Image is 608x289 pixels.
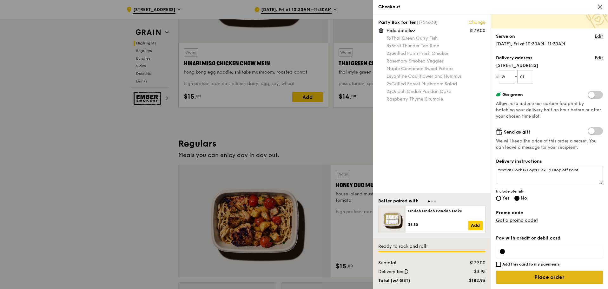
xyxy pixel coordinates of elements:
[408,222,468,227] div: $6.50
[499,70,515,83] input: Floor
[387,50,486,57] div: Grilled Farm Fresh Chicken
[387,73,486,80] div: Levantine Cauliflower and Hummus
[387,81,486,87] div: Grilled Forest Mushroom Salad
[502,92,523,97] span: Go green
[496,196,501,201] input: Yes
[496,55,532,61] label: Delivery address
[387,51,391,56] span: 2x
[451,278,489,284] div: $182.95
[502,262,560,267] h6: Add this card to my payments
[431,200,433,202] span: Go to slide 2
[496,189,603,194] span: Include utensils
[428,200,430,202] span: Go to slide 1
[496,62,603,69] span: [STREET_ADDRESS]
[378,198,419,204] div: Better paired with
[378,4,603,10] div: Checkout
[468,221,483,230] a: Add
[374,260,451,266] div: Subtotal
[496,210,603,216] label: Promo code
[374,278,451,284] div: Total (w/ GST)
[387,35,486,42] div: Thai Green Curry Fish
[496,70,603,83] form: # -
[434,200,436,202] span: Go to slide 3
[595,33,603,40] a: Edit
[387,28,412,33] span: Hide details
[514,196,519,201] input: No
[387,96,486,102] div: Raspberry Thyme Crumble
[496,262,501,267] input: Add this card to my payments
[517,70,533,83] input: Unit
[378,19,486,26] div: Party Box for Ten
[408,208,483,213] div: Ondeh Ondeh Pandan Cake
[387,58,486,64] div: Rosemary Smoked Veggies
[469,28,486,34] div: $179.00
[374,269,451,275] div: Delivery fee
[387,36,391,41] span: 5x
[496,33,515,40] label: Serve on
[387,81,391,87] span: 2x
[504,129,530,135] span: Send as gift
[496,271,603,284] input: Place order
[595,55,603,61] a: Edit
[387,89,391,94] span: 2x
[387,43,391,49] span: 3x
[387,66,486,72] div: Maple Cinnamon Sweet Potato
[387,89,486,95] div: Ondeh Ondeh Pandan Cake
[586,7,608,30] img: Meal donation
[521,195,527,201] span: No
[387,43,486,49] div: Basil Thunder Tea Rice
[496,138,603,151] span: We will keep the price of this order a secret. You can leave a message for your recipient.
[378,243,486,250] div: Ready to rock and roll!
[468,19,486,26] a: Change
[496,218,538,223] a: Got a promo code?
[496,101,601,119] span: Allow us to reduce our carbon footprint by batching your delivery half an hour before or after yo...
[451,260,489,266] div: $179.00
[496,41,565,47] span: [DATE], Fri at 10:30AM–11:30AM
[502,195,509,201] span: Yes
[451,269,489,275] div: $3.95
[417,20,438,25] span: (1754638)
[496,158,603,165] label: Delivery instructions
[496,235,603,241] label: Pay with credit or debit card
